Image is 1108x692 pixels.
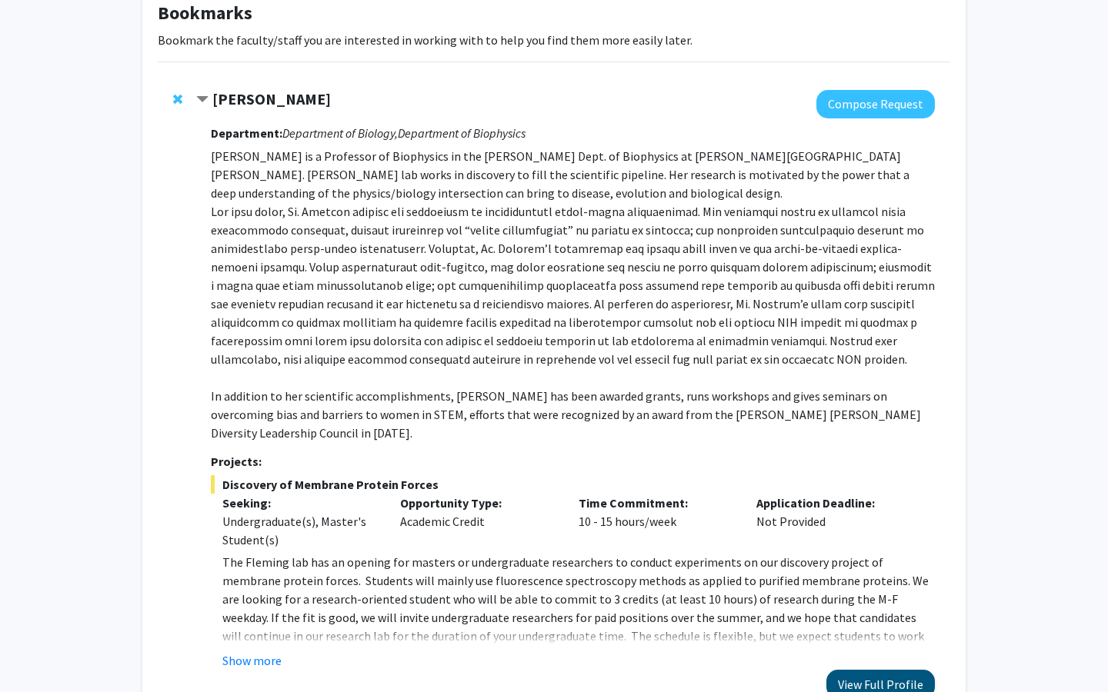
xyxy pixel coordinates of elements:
p: Time Commitment: [579,494,734,512]
h1: Bookmarks [158,2,950,25]
button: Compose Request to Karen Fleming [816,90,935,118]
p: [PERSON_NAME] is a Professor of Biophysics in the [PERSON_NAME] Dept. of Biophysics at [PERSON_NA... [211,147,935,442]
i: Department of Biophysics [398,125,526,141]
p: The Fleming lab has an opening for masters or undergraduate researchers to conduct experiments on... [222,553,935,664]
iframe: Chat [12,623,65,680]
i: Department of Biology, [282,125,398,141]
p: Bookmark the faculty/staff you are interested in working with to help you find them more easily l... [158,31,950,49]
strong: Department: [211,125,282,141]
span: Remove Karen Fleming from bookmarks [173,93,182,105]
div: Not Provided [745,494,923,549]
p: Seeking: [222,494,378,512]
p: Opportunity Type: [400,494,556,512]
span: Discovery of Membrane Protein Forces [211,475,935,494]
button: Show more [222,651,282,670]
div: 10 - 15 hours/week [567,494,746,549]
strong: [PERSON_NAME] [212,89,331,108]
strong: Projects: [211,454,262,469]
p: Application Deadline: [756,494,912,512]
div: Academic Credit [389,494,567,549]
div: Undergraduate(s), Master's Student(s) [222,512,378,549]
span: Contract Karen Fleming Bookmark [196,94,209,106]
